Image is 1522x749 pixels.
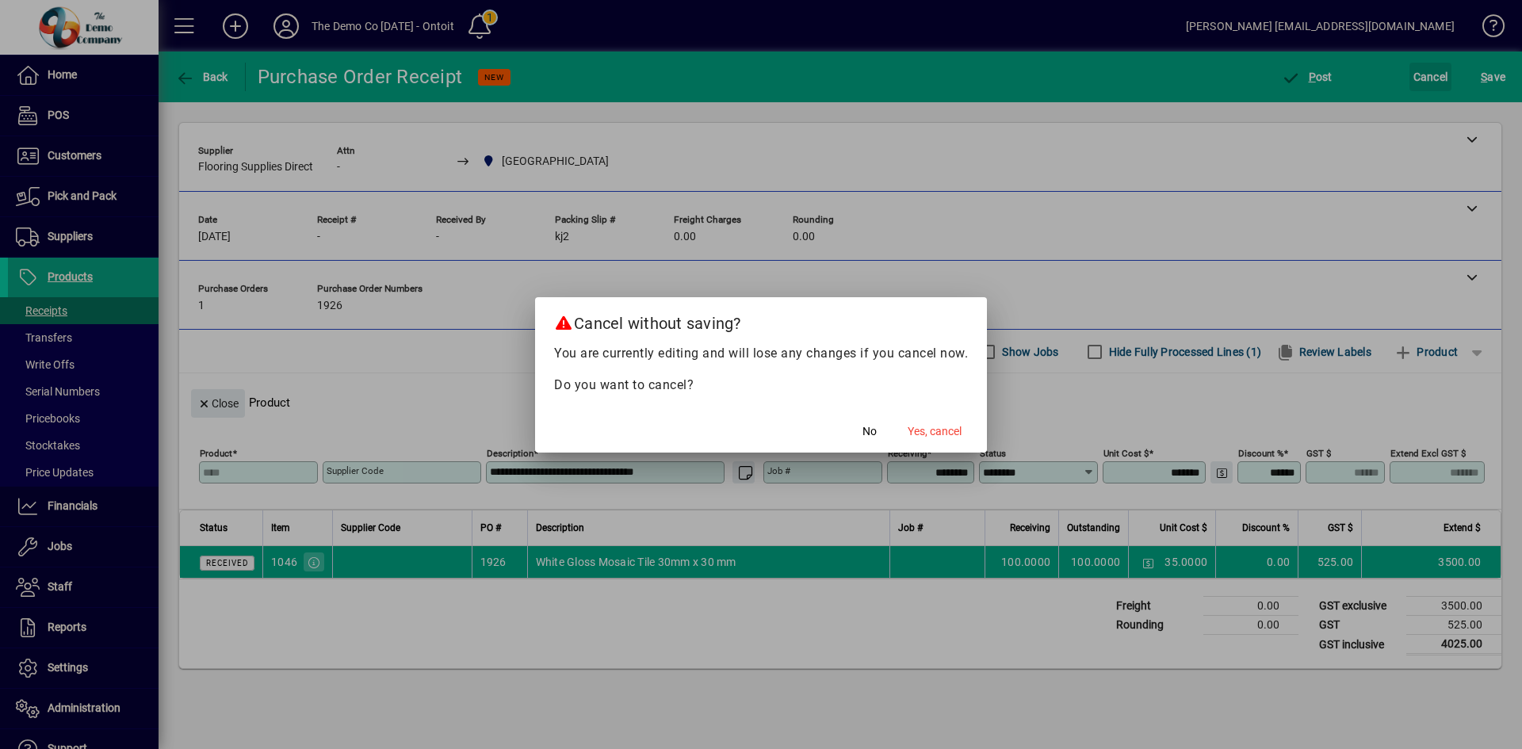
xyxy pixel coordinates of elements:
span: No [862,423,877,440]
span: Yes, cancel [908,423,962,440]
p: Do you want to cancel? [554,376,968,395]
button: No [844,418,895,446]
p: You are currently editing and will lose any changes if you cancel now. [554,344,968,363]
h2: Cancel without saving? [535,297,987,343]
button: Yes, cancel [901,418,968,446]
